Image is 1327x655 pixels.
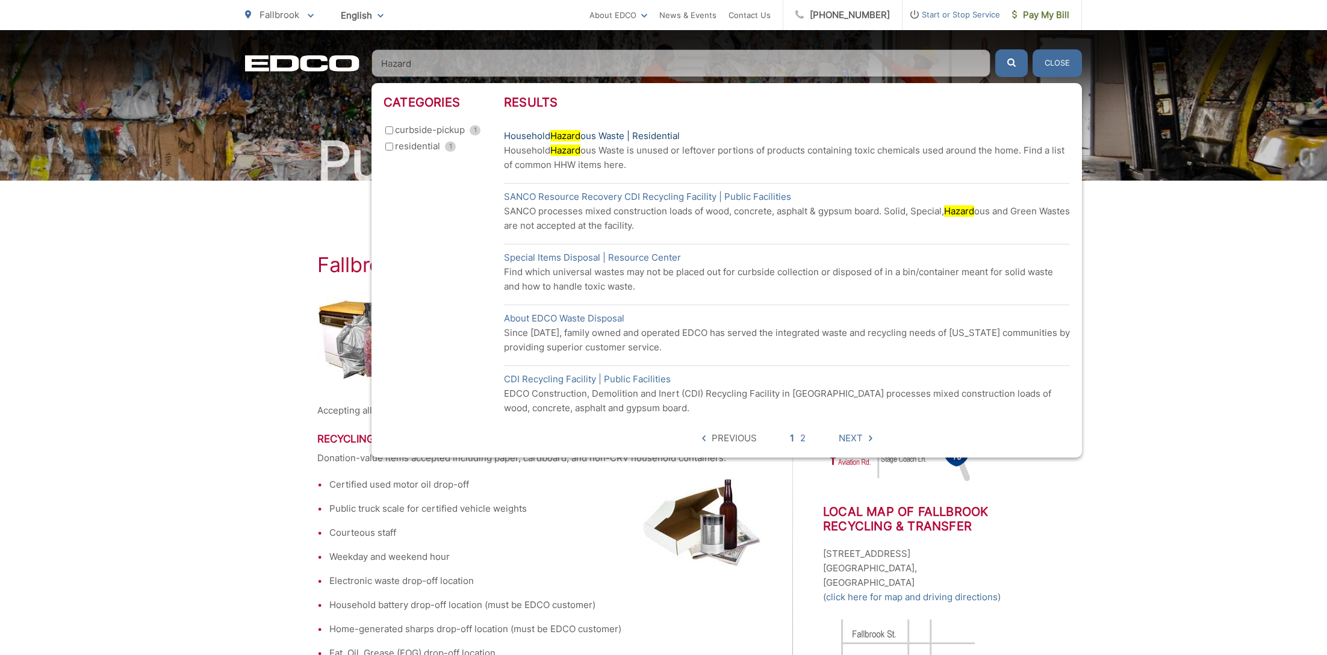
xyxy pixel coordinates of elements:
[659,8,716,22] a: News & Events
[504,143,1070,172] p: Household ous Waste is unused or leftover portions of products containing toxic chemicals used ar...
[317,295,438,379] img: Bulky Trash
[470,125,480,135] span: 1
[823,547,1010,604] p: [STREET_ADDRESS] [GEOGRAPHIC_DATA], [GEOGRAPHIC_DATA] ( )
[550,130,580,141] mark: Hazard
[329,477,763,492] li: Certified used motor oil drop-off
[504,204,1070,233] p: SANCO processes mixed construction loads of wood, concrete, asphalt & gypsum board. Solid, Specia...
[504,311,624,326] a: About EDCO Waste Disposal
[317,253,1010,277] h1: Fallbrook Recycling and Transfer
[839,431,863,445] span: Next
[589,8,647,22] a: About EDCO
[329,550,763,564] li: Weekday and weekend hour
[317,451,763,465] p: Donation-value items accepted including paper, cardboard, and non-CRV household containers.
[839,431,872,445] a: Next
[385,126,393,134] input: curbside-pickup 1
[245,55,359,72] a: EDCD logo. Return to the homepage.
[504,386,1070,415] p: EDCO Construction, Demolition and Inert (CDI) Recycling Facility in [GEOGRAPHIC_DATA] processes m...
[245,131,1082,191] h2: Public Facilities
[329,574,763,588] li: Electronic waste drop-off location
[317,295,763,353] p: For North County residents and businesses, Fallbrook Recycling & Transfer offers a convenient alt...
[1033,49,1082,77] button: Close
[995,49,1028,77] button: Submit the search query.
[445,141,456,152] span: 1
[259,9,299,20] span: Fallbrook
[317,376,763,390] h2: Recycling [GEOGRAPHIC_DATA]
[317,403,763,418] p: Accepting all CRV glass, cans, and plastic.
[332,5,393,26] span: English
[371,49,990,77] input: Search
[729,8,771,22] a: Contact Us
[329,622,763,636] li: Home-generated sharps drop-off location (must be EDCO customer)
[504,95,1070,110] h3: Results
[317,433,763,445] h3: Recycling Drop-Off
[384,95,504,110] h3: Categories
[504,129,680,143] a: HouseholdHazardous Waste | Residential
[504,326,1070,355] p: Since [DATE], family owned and operated EDCO has served the integrated waste and recycling needs ...
[642,477,763,567] img: Recycling
[550,144,580,156] mark: Hazard
[800,431,806,445] a: 2
[504,190,791,204] a: SANCO Resource Recovery CDI Recycling Facility | Public Facilities
[504,372,671,386] a: CDI Recycling Facility | Public Facilities
[385,143,393,151] input: residential 1
[329,526,763,540] li: Courteous staff
[395,123,465,137] span: curbside-pickup
[504,250,681,265] a: Special Items Disposal | Resource Center
[329,501,763,516] li: Public truck scale for certified vehicle weights
[1012,8,1069,22] span: Pay My Bill
[826,590,998,604] a: click here for map and driving directions
[329,598,763,612] li: Household battery drop-off location (must be EDCO customer)
[712,431,757,445] span: Previous
[944,205,974,217] mark: Hazard
[395,139,440,154] span: residential
[823,504,1010,533] h2: Local Map of Fallbrook Recycling & Transfer
[790,431,794,445] a: 1
[504,265,1070,294] p: Find which universal wastes may not be placed out for curbside collection or disposed of in a bin...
